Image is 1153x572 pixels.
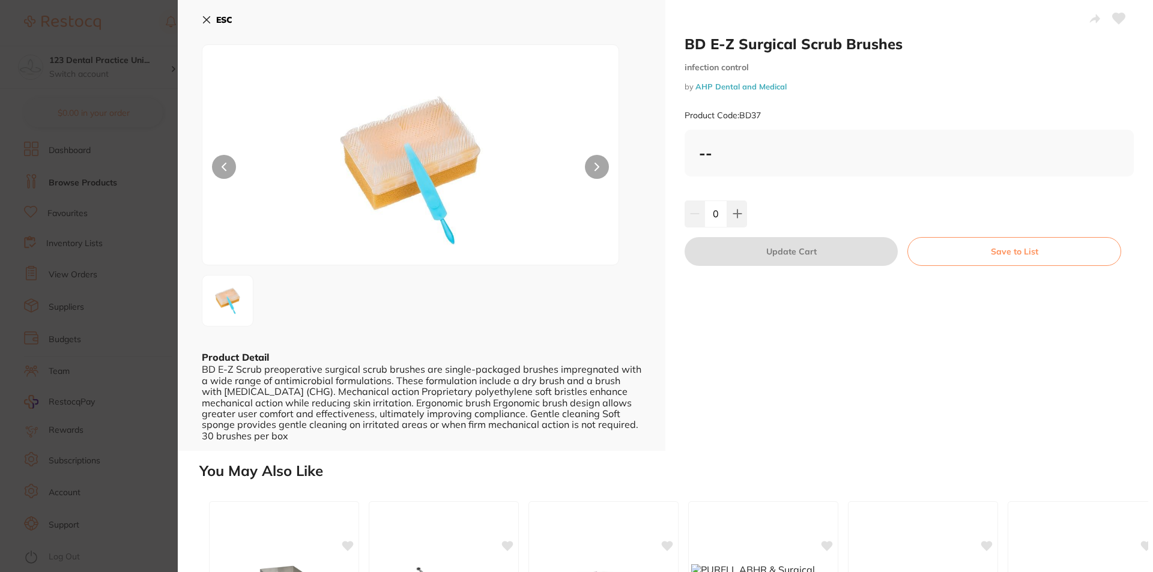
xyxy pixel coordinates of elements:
[685,62,1134,73] small: infection control
[202,351,269,363] b: Product Detail
[216,14,232,25] b: ESC
[695,82,787,91] a: AHP Dental and Medical
[206,279,249,322] img: MzE1NzMtanBn
[202,364,641,441] div: BD E-Z Scrub preoperative surgical scrub brushes are single-packaged brushes impregnated with a w...
[685,82,1134,91] small: by
[685,35,1134,53] h2: BD E-Z Surgical Scrub Brushes
[685,110,761,121] small: Product Code: BD37
[286,75,536,265] img: MzE1NzMtanBn
[699,144,712,162] b: --
[685,237,898,266] button: Update Cart
[907,237,1121,266] button: Save to List
[202,10,232,30] button: ESC
[199,463,1148,480] h2: You May Also Like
